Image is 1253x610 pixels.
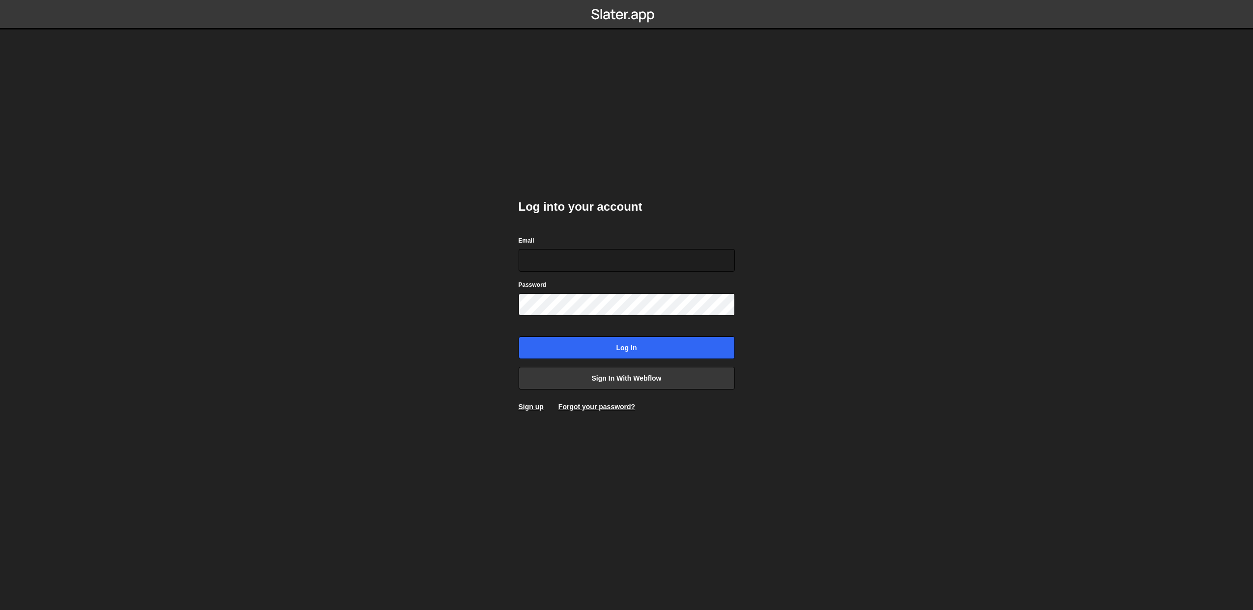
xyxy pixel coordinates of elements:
[519,199,735,215] h2: Log into your account
[519,336,735,359] input: Log in
[519,280,547,290] label: Password
[519,403,544,411] a: Sign up
[519,236,534,246] label: Email
[519,367,735,389] a: Sign in with Webflow
[558,403,635,411] a: Forgot your password?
